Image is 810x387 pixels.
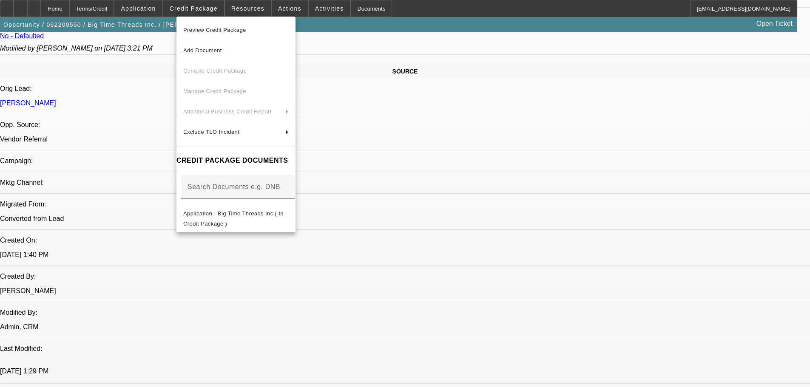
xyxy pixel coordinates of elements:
span: Exclude TLO Incident [183,129,239,135]
span: Preview Credit Package [183,27,246,33]
button: Application - Big Time Threads Inc.( In Credit Package ) [176,209,296,229]
mat-label: Search Documents e.g. DNB [188,183,280,190]
span: Application - Big Time Threads Inc.( In Credit Package ) [183,210,284,227]
h4: CREDIT PACKAGE DOCUMENTS [176,155,296,166]
span: Add Document [183,47,222,54]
